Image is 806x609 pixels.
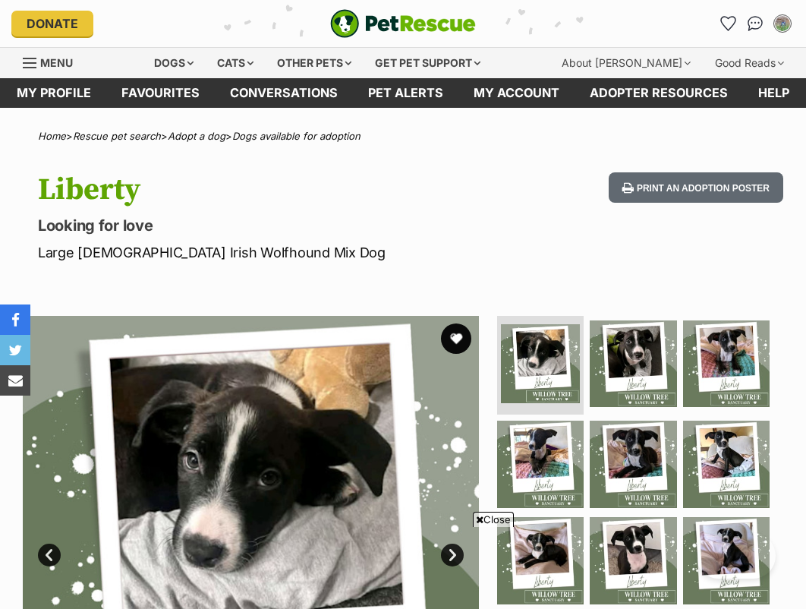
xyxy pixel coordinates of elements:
a: Menu [23,48,83,75]
img: Photo of Liberty [683,320,770,407]
button: favourite [441,323,471,354]
div: Other pets [266,48,362,78]
a: PetRescue [330,9,476,38]
button: Print an adoption poster [609,172,783,204]
iframe: Advertisement [127,533,679,601]
img: Photo of Liberty [497,421,584,507]
a: Adopt a dog [168,130,225,142]
img: Photo of Liberty [590,421,676,507]
a: conversations [215,78,353,108]
p: Looking for love [38,215,494,236]
div: Dogs [143,48,204,78]
img: Photo of Liberty [683,421,770,507]
div: Get pet support [364,48,491,78]
a: Donate [11,11,93,36]
a: Conversations [743,11,767,36]
a: Help [743,78,804,108]
img: Samuel McCulloch profile pic [775,16,790,31]
img: Photo of Liberty [590,320,676,407]
img: Photo of Liberty [590,517,676,604]
div: About [PERSON_NAME] [551,48,701,78]
img: Photo of Liberty [497,517,584,604]
a: Dogs available for adoption [232,130,360,142]
button: My account [770,11,795,36]
img: logo-e224e6f780fb5917bec1dbf3a21bbac754714ae5b6737aabdf751b685950b380.svg [330,9,476,38]
h1: Liberty [38,172,494,207]
img: Photo of Liberty [683,517,770,604]
img: Photo of Liberty [501,324,580,403]
a: My profile [2,78,106,108]
span: Close [473,512,514,527]
div: Good Reads [704,48,795,78]
div: Cats [206,48,264,78]
a: Favourites [106,78,215,108]
iframe: Help Scout Beacon - Open [696,533,776,579]
img: chat-41dd97257d64d25036548639549fe6c8038ab92f7586957e7f3b1b290dea8141.svg [748,16,763,31]
a: Home [38,130,66,142]
a: Favourites [716,11,740,36]
a: Rescue pet search [73,130,161,142]
ul: Account quick links [716,11,795,36]
a: My account [458,78,575,108]
span: Menu [40,56,73,69]
a: Pet alerts [353,78,458,108]
a: Adopter resources [575,78,743,108]
p: Large [DEMOGRAPHIC_DATA] Irish Wolfhound Mix Dog [38,242,494,263]
a: Prev [38,544,61,566]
